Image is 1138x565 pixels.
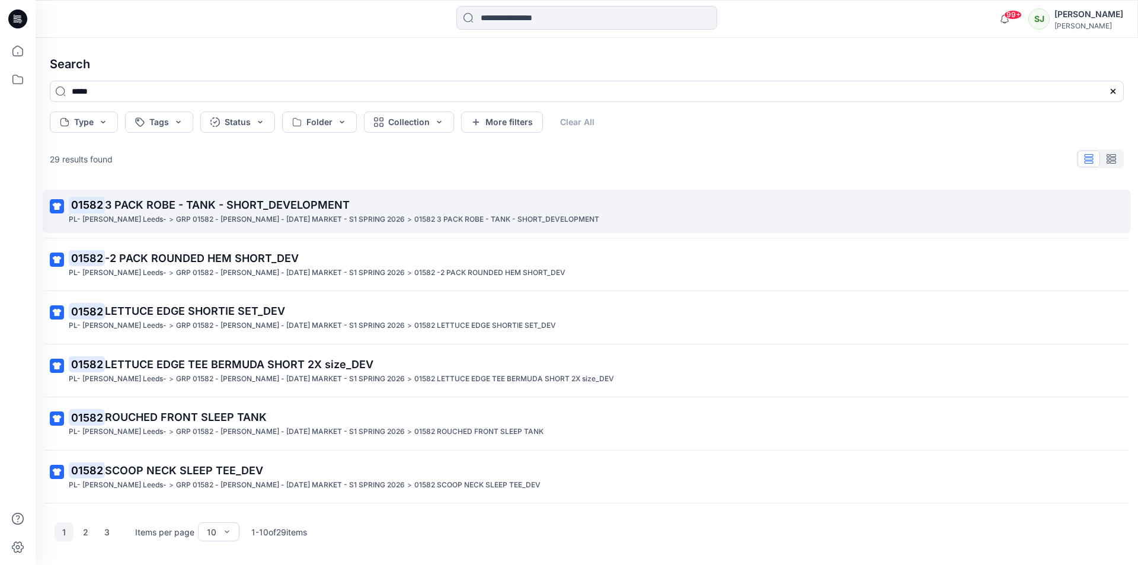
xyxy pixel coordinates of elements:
button: More filters [461,111,543,133]
a: 01582LETTUCE EDGE TEE BERMUDA SHORT 2X size_DEVPL- [PERSON_NAME] Leeds->GRP 01582 - [PERSON_NAME]... [43,349,1131,392]
button: 3 [97,522,116,541]
p: > [169,426,174,438]
mark: 01582 [69,462,105,478]
p: GRP 01582 - ROSS - MAY 2025 MARKET - S1 SPRING 2026 [176,479,405,491]
p: > [407,267,412,279]
p: PL- Richards Leeds- [69,320,167,332]
p: PL- Richards Leeds- [69,267,167,279]
mark: 01582 [69,356,105,372]
a: 01582ROUCHED FRONT SLEEP TANKPL- [PERSON_NAME] Leeds->GRP 01582 - [PERSON_NAME] - [DATE] MARKET -... [43,402,1131,445]
p: GRP 01582 - ROSS - MAY 2025 MARKET - S1 SPRING 2026 [176,373,405,385]
span: LETTUCE EDGE SHORTIE SET_DEV [105,305,285,317]
p: GRP 01582 - ROSS - MAY 2025 MARKET - S1 SPRING 2026 [176,426,405,438]
p: > [169,213,174,226]
span: -2 PACK ROUNDED HEM SHORT_DEV [105,252,299,264]
div: 10 [207,526,216,538]
div: SJ [1028,8,1050,30]
span: 3 PACK ROBE - TANK - SHORT_DEVELOPMENT [105,199,350,211]
p: GRP 01582 - ROSS - MAY 2025 MARKET - S1 SPRING 2026 [176,320,405,332]
p: 01582 LETTUCE EDGE SHORTIE SET_DEV [414,320,556,332]
span: 99+ [1004,10,1022,20]
p: 01582 3 PACK ROBE - TANK - SHORT_DEVELOPMENT [414,213,599,226]
p: PL- Richards Leeds- [69,373,167,385]
p: > [407,479,412,491]
p: > [407,320,412,332]
button: 1 [55,522,73,541]
button: 2 [76,522,95,541]
div: [PERSON_NAME] [1054,21,1123,30]
button: Status [200,111,275,133]
p: > [407,373,412,385]
button: Collection [364,111,454,133]
p: > [407,213,412,226]
p: 01582 SCOOP NECK SLEEP TEE_DEV [414,479,541,491]
p: 01582 LETTUCE EDGE TEE BERMUDA SHORT 2X size_DEV [414,373,614,385]
span: ROUCHED FRONT SLEEP TANK [105,411,267,423]
span: LETTUCE EDGE TEE BERMUDA SHORT 2X size_DEV [105,358,373,371]
p: Items per page [135,526,194,538]
button: Folder [282,111,357,133]
a: 01582SCOOP NECK SLEEP TEE_DEVPL- [PERSON_NAME] Leeds->GRP 01582 - [PERSON_NAME] - [DATE] MARKET -... [43,455,1131,499]
p: 01582 -2 PACK ROUNDED HEM SHORT_DEV [414,267,565,279]
mark: 01582 [69,250,105,266]
a: 01582LETTUCE EDGE SHORTIE SET_DEVPL- [PERSON_NAME] Leeds->GRP 01582 - [PERSON_NAME] - [DATE] MARK... [43,296,1131,339]
mark: 01582 [69,409,105,426]
a: 01582-2 PACK ROUNDED HEM SHORT_DEVPL- [PERSON_NAME] Leeds->GRP 01582 - [PERSON_NAME] - [DATE] MAR... [43,243,1131,286]
p: PL- Richards Leeds- [69,479,167,491]
p: GRP 01582 - ROSS - MAY 2025 MARKET - S1 SPRING 2026 [176,213,405,226]
h4: Search [40,47,1133,81]
button: Tags [125,111,193,133]
p: PL- Richards Leeds- [69,213,167,226]
div: [PERSON_NAME] [1054,7,1123,21]
p: GRP 01582 - ROSS - MAY 2025 MARKET - S1 SPRING 2026 [176,267,405,279]
p: 01582 ROUCHED FRONT SLEEP TANK [414,426,544,438]
p: > [407,426,412,438]
p: > [169,320,174,332]
a: 015823 PACK ROBE - TANK - SHORT_DEVELOPMENTPL- [PERSON_NAME] Leeds->GRP 01582 - [PERSON_NAME] - [... [43,190,1131,233]
p: 29 results found [50,153,113,165]
p: > [169,479,174,491]
span: SCOOP NECK SLEEP TEE_DEV [105,464,263,477]
p: 1 - 10 of 29 items [251,526,307,538]
mark: 01582 [69,196,105,213]
p: > [169,373,174,385]
button: Type [50,111,118,133]
p: > [169,267,174,279]
mark: 01582 [69,303,105,320]
p: PL- Richards Leeds- [69,426,167,438]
